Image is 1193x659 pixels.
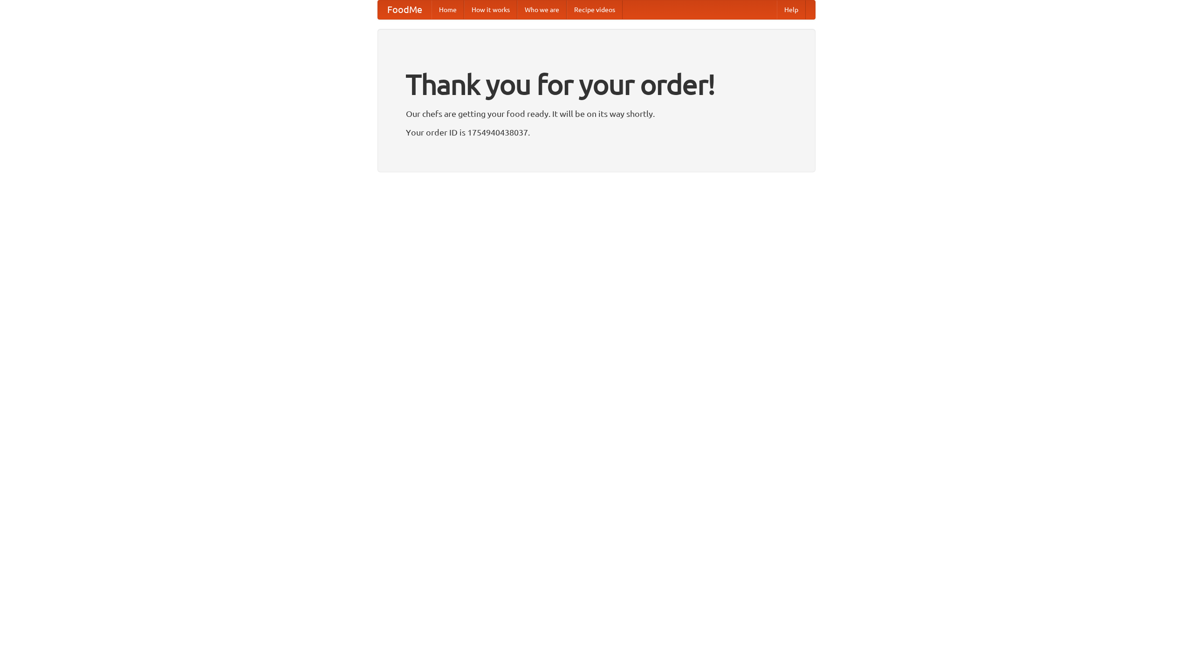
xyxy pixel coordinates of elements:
p: Your order ID is 1754940438037. [406,125,787,139]
p: Our chefs are getting your food ready. It will be on its way shortly. [406,107,787,121]
h1: Thank you for your order! [406,62,787,107]
a: Recipe videos [567,0,623,19]
a: How it works [464,0,517,19]
a: Home [432,0,464,19]
a: FoodMe [378,0,432,19]
a: Who we are [517,0,567,19]
a: Help [777,0,806,19]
